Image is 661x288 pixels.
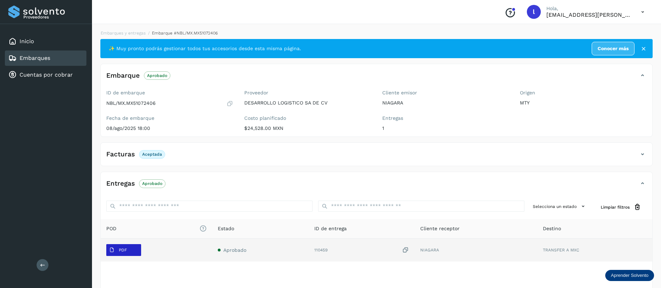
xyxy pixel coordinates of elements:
[382,90,509,96] label: Cliente emisor
[611,273,648,278] p: Aprender Solvento
[106,90,233,96] label: ID de embarque
[106,244,141,256] button: PDF
[314,225,347,232] span: ID de entrega
[382,115,509,121] label: Entregas
[142,181,162,186] p: Aprobado
[5,34,86,49] div: Inicio
[382,125,509,131] p: 1
[520,100,647,106] p: MTY
[244,125,371,131] p: $24,528.00 MXN
[537,239,652,262] td: TRANSFER A MXC
[382,100,509,106] p: NIAGARA
[5,50,86,66] div: Embarques
[106,100,156,106] p: NBL/MX.MX51072406
[244,115,371,121] label: Costo planificado
[5,67,86,83] div: Cuentas por cobrar
[106,125,233,131] p: 08/ago/2025 18:00
[20,55,50,61] a: Embarques
[244,100,371,106] p: DESARROLLO LOGISTICO SA DE CV
[23,15,84,20] p: Proveedores
[106,225,207,232] span: POD
[420,225,460,232] span: Cliente receptor
[595,201,647,213] button: Limpiar filtros
[314,247,409,254] div: 110459
[106,115,233,121] label: Fecha de embarque
[106,180,135,188] h4: Entregas
[152,31,218,36] span: Embarque #NBL/MX.MX51072406
[20,38,34,45] a: Inicio
[101,178,652,195] div: EntregasAprobado
[101,70,652,87] div: EmbarqueAprobado
[101,148,652,166] div: FacturasAceptada
[147,73,167,78] p: Aprobado
[218,225,234,232] span: Estado
[546,6,630,11] p: Hola,
[415,239,537,262] td: NIAGARA
[543,225,561,232] span: Destino
[244,90,371,96] label: Proveedor
[223,247,246,253] span: Aprobado
[530,201,590,212] button: Selecciona un estado
[101,31,146,36] a: Embarques y entregas
[601,204,630,210] span: Limpiar filtros
[605,270,654,281] div: Aprender Solvento
[546,11,630,18] p: lauraamalia.castillo@xpertal.com
[106,150,135,158] h4: Facturas
[520,90,647,96] label: Origen
[142,152,162,157] p: Aceptada
[106,72,140,80] h4: Embarque
[119,248,127,252] p: PDF
[100,30,653,36] nav: breadcrumb
[592,42,635,55] a: Conocer más
[109,45,301,52] span: ✨ Muy pronto podrás gestionar todos tus accesorios desde esta misma página.
[20,71,73,78] a: Cuentas por cobrar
